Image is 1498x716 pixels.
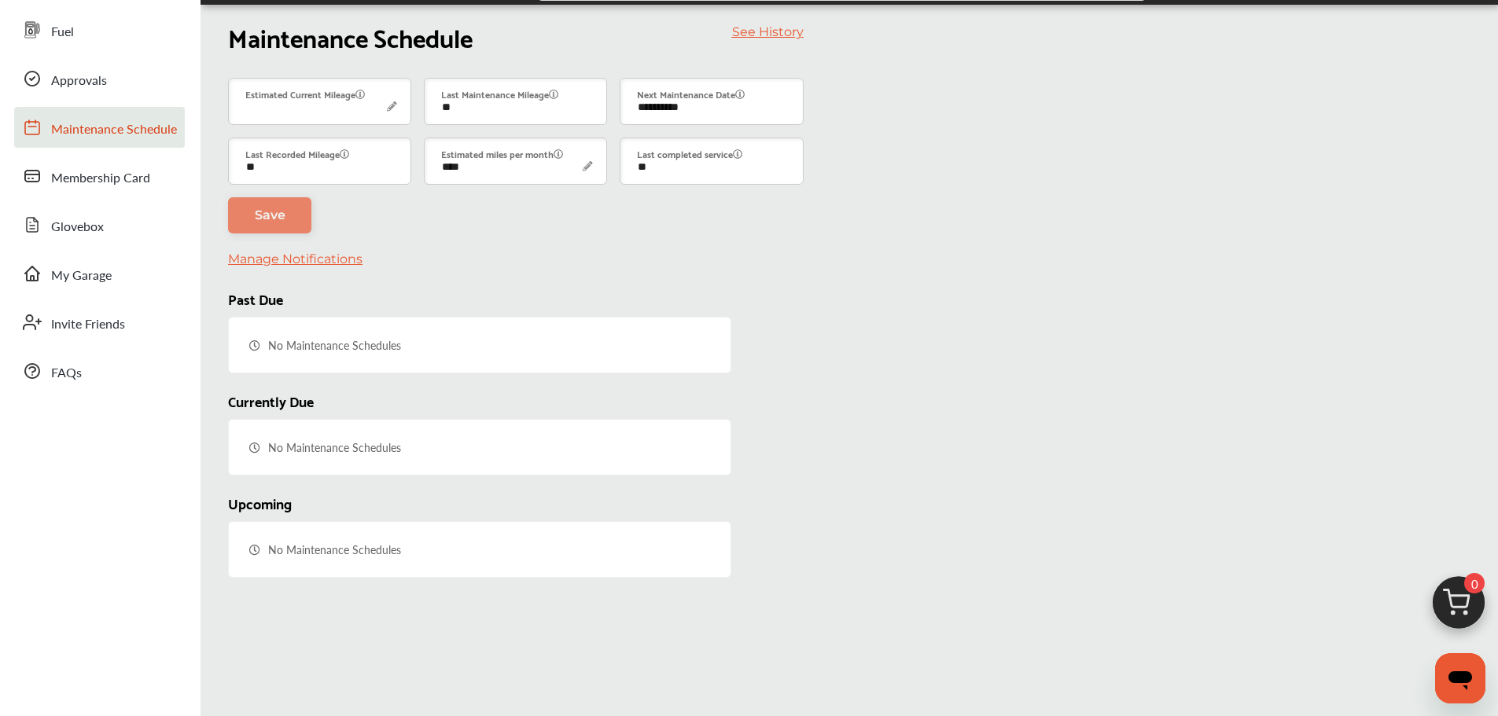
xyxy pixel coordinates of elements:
span: No Maintenance Schedules [265,538,404,560]
label: Last Recorded Mileage [245,145,349,162]
span: No Maintenance Schedules [265,436,404,458]
a: Glovebox [14,204,185,245]
span: Membership Card [51,168,150,189]
span: 0 [1464,573,1485,593]
span: Save [255,207,285,222]
img: cart_icon.3d0951e8.svg [1421,569,1496,644]
span: Currently Due [228,388,314,413]
span: Invite Friends [51,314,125,335]
a: Approvals [14,58,185,99]
a: Fuel [14,9,185,50]
span: Past Due [228,286,283,310]
label: Estimated Current Mileage [245,86,365,102]
span: Fuel [51,22,74,42]
label: Next Maintenance Date [637,86,745,102]
span: No Maintenance Schedules [265,334,404,356]
span: Glovebox [51,217,104,237]
a: See History [732,24,804,39]
span: FAQs [51,363,82,384]
a: FAQs [14,351,185,391]
a: Save [228,197,311,233]
a: My Garage [14,253,185,294]
iframe: Button to launch messaging window [1435,653,1485,703]
a: Maintenance Schedule [14,107,185,148]
h1: Maintenance Schedule [228,20,473,53]
span: Approvals [51,71,107,91]
label: Last completed service [637,145,742,162]
span: Maintenance Schedule [51,119,177,140]
label: Estimated miles per month [441,145,563,162]
a: Membership Card [14,156,185,196]
label: Last Maintenance Mileage [441,86,558,102]
a: Invite Friends [14,302,185,343]
a: Manage Notifications [228,252,363,266]
span: Upcoming [228,490,292,515]
span: My Garage [51,266,112,286]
